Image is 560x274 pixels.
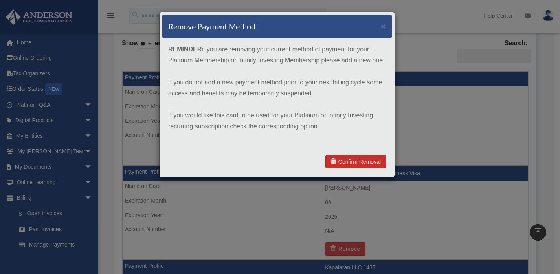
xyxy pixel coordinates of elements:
[381,22,386,30] button: ×
[168,110,386,132] p: If you would like this card to be used for your Platinum or Infinity Investing recurring subscrip...
[168,21,255,32] h4: Remove Payment Method
[162,38,392,149] div: if you are removing your current method of payment for your Platinum Membership or Infinity Inves...
[168,77,386,99] p: If you do not add a new payment method prior to your next billing cycle some access and benefits ...
[168,46,202,53] strong: REMINDER
[325,155,386,168] a: Confirm Removal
